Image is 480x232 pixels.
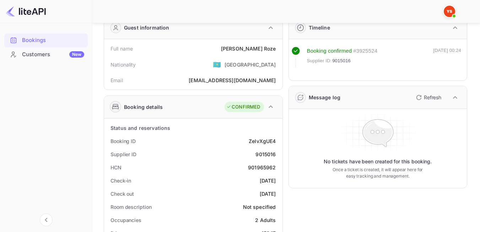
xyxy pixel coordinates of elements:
[309,94,341,101] div: Message log
[110,124,170,132] div: Status and reservations
[307,57,332,64] span: Supplier ID:
[225,61,276,68] div: [GEOGRAPHIC_DATA]
[110,216,141,224] div: Occupancies
[353,47,377,55] div: # 3925524
[110,61,136,68] div: Nationality
[110,203,151,211] div: Room description
[221,45,276,52] div: [PERSON_NAME] Roze
[110,190,134,197] div: Check out
[69,51,84,58] div: New
[213,58,221,71] span: United States
[243,203,276,211] div: Not specified
[255,151,276,158] div: 9015016
[307,47,352,55] div: Booking confirmed
[22,51,84,59] div: Customers
[255,216,276,224] div: 2 Adults
[110,77,123,84] div: Email
[22,36,84,44] div: Bookings
[424,94,441,101] p: Refresh
[412,92,444,103] button: Refresh
[324,158,432,165] p: No tickets have been created for this booking.
[110,151,136,158] div: Supplier ID
[332,57,351,64] span: 9015016
[260,177,276,184] div: [DATE]
[110,137,136,145] div: Booking ID
[110,45,133,52] div: Full name
[110,177,131,184] div: Check-in
[330,167,425,179] p: Once a ticket is created, it will appear here for easy tracking and management.
[444,6,455,17] img: Yandex Support
[110,164,122,171] div: HCN
[124,24,169,31] div: Guest information
[124,103,163,111] div: Booking details
[40,213,53,226] button: Collapse navigation
[433,47,461,68] div: [DATE] 00:24
[6,6,46,17] img: LiteAPI logo
[260,190,276,197] div: [DATE]
[4,33,88,47] a: Bookings
[249,137,276,145] div: ZeIvXgUE4
[4,48,88,61] a: CustomersNew
[189,77,276,84] div: [EMAIL_ADDRESS][DOMAIN_NAME]
[248,164,276,171] div: 901965962
[226,104,260,111] div: CONFIRMED
[309,24,330,31] div: Timeline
